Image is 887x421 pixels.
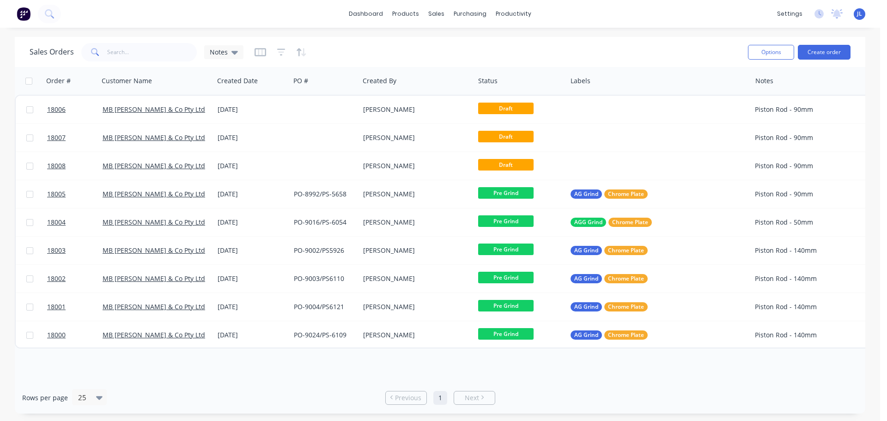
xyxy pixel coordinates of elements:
div: PO-8992/PS-5658 [294,189,352,199]
a: MB [PERSON_NAME] & Co Pty Ltd [103,302,205,311]
div: [DATE] [218,274,286,283]
button: AG GrindChrome Plate [571,274,648,283]
div: Customer Name [102,76,152,85]
div: [DATE] [218,105,286,114]
div: [PERSON_NAME] [363,302,466,311]
a: MB [PERSON_NAME] & Co Pty Ltd [103,330,205,339]
div: productivity [491,7,536,21]
span: AG Grind [574,246,598,255]
a: Page 1 is your current page [433,391,447,405]
div: products [388,7,424,21]
span: Rows per page [22,393,68,403]
div: [PERSON_NAME] [363,161,466,171]
div: [PERSON_NAME] [363,133,466,142]
div: [DATE] [218,218,286,227]
a: 18005 [47,180,103,208]
span: Chrome Plate [612,218,648,227]
span: Chrome Plate [608,189,644,199]
button: Create order [798,45,851,60]
span: JL [857,10,862,18]
span: AG Grind [574,302,598,311]
a: MB [PERSON_NAME] & Co Pty Ltd [103,133,205,142]
span: Pre Grind [478,244,534,255]
span: 18005 [47,189,66,199]
span: AG Grind [574,274,598,283]
span: Draft [478,131,534,142]
div: PO-9024/PS-6109 [294,330,352,340]
span: 18006 [47,105,66,114]
button: AG GrindChrome Plate [571,246,648,255]
a: 18004 [47,208,103,236]
span: Chrome Plate [608,330,644,340]
div: Notes [755,76,773,85]
span: Pre Grind [478,187,534,199]
div: [PERSON_NAME] [363,218,466,227]
span: AG Grind [574,330,598,340]
a: MB [PERSON_NAME] & Co Pty Ltd [103,218,205,226]
span: 18004 [47,218,66,227]
span: Pre Grind [478,300,534,311]
div: PO-9002/PS5926 [294,246,352,255]
span: 18000 [47,330,66,340]
a: MB [PERSON_NAME] & Co Pty Ltd [103,105,205,114]
span: Pre Grind [478,215,534,227]
ul: Pagination [382,391,499,405]
div: Created Date [217,76,258,85]
span: AGG Grind [574,218,602,227]
a: MB [PERSON_NAME] & Co Pty Ltd [103,274,205,283]
div: [PERSON_NAME] [363,274,466,283]
button: AG GrindChrome Plate [571,302,648,311]
span: Draft [478,159,534,171]
div: [DATE] [218,161,286,171]
a: 18006 [47,96,103,123]
span: 18001 [47,302,66,311]
div: Order # [46,76,71,85]
div: [PERSON_NAME] [363,330,466,340]
div: settings [772,7,807,21]
div: [DATE] [218,189,286,199]
span: Pre Grind [478,272,534,283]
input: Search... [107,43,197,61]
img: Factory [17,7,30,21]
button: AGG GrindChrome Plate [571,218,652,227]
a: Previous page [386,393,426,403]
div: Created By [363,76,396,85]
span: 18007 [47,133,66,142]
span: Previous [395,393,421,403]
a: MB [PERSON_NAME] & Co Pty Ltd [103,246,205,255]
div: purchasing [449,7,491,21]
button: AG GrindChrome Plate [571,189,648,199]
span: Chrome Plate [608,274,644,283]
span: Next [465,393,479,403]
div: sales [424,7,449,21]
h1: Sales Orders [30,48,74,56]
span: Pre Grind [478,328,534,340]
a: dashboard [344,7,388,21]
span: 18002 [47,274,66,283]
span: 18003 [47,246,66,255]
span: AG Grind [574,189,598,199]
div: PO-9003/PS6110 [294,274,352,283]
div: [PERSON_NAME] [363,189,466,199]
div: PO # [293,76,308,85]
span: Draft [478,103,534,114]
a: 18001 [47,293,103,321]
div: [PERSON_NAME] [363,105,466,114]
a: 18000 [47,321,103,349]
div: [DATE] [218,302,286,311]
span: Chrome Plate [608,246,644,255]
div: [PERSON_NAME] [363,246,466,255]
div: PO-9016/PS-6054 [294,218,352,227]
a: 18003 [47,237,103,264]
a: 18002 [47,265,103,293]
a: 18007 [47,124,103,152]
div: [DATE] [218,330,286,340]
a: 18008 [47,152,103,180]
a: Next page [454,393,495,403]
div: PO-9004/PS6121 [294,302,352,311]
div: [DATE] [218,133,286,142]
a: MB [PERSON_NAME] & Co Pty Ltd [103,161,205,170]
div: Status [478,76,498,85]
span: Chrome Plate [608,302,644,311]
a: MB [PERSON_NAME] & Co Pty Ltd [103,189,205,198]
